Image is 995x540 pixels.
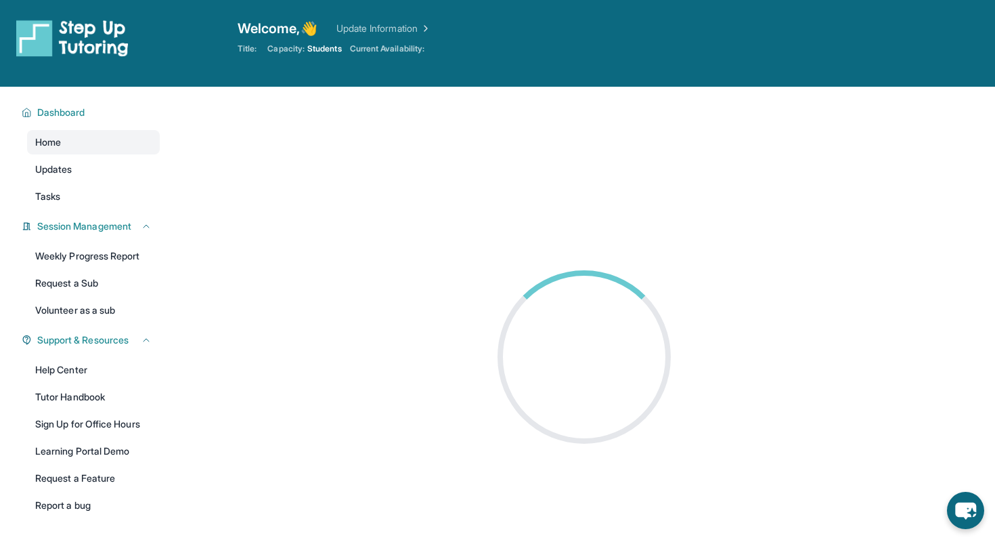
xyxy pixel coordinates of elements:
span: Home [35,136,61,149]
a: Tutor Handbook [27,385,160,409]
button: Session Management [32,220,152,233]
a: Sign Up for Office Hours [27,412,160,436]
span: Students [307,43,342,54]
button: Dashboard [32,106,152,119]
a: Learning Portal Demo [27,439,160,463]
a: Tasks [27,184,160,209]
span: Session Management [37,220,131,233]
a: Request a Feature [27,466,160,491]
span: Tasks [35,190,60,203]
a: Volunteer as a sub [27,298,160,323]
button: chat-button [947,492,984,529]
a: Weekly Progress Report [27,244,160,268]
a: Update Information [336,22,431,35]
span: Current Availability: [350,43,424,54]
span: Updates [35,163,72,176]
span: Dashboard [37,106,85,119]
button: Support & Resources [32,333,152,347]
span: Support & Resources [37,333,129,347]
img: Chevron Right [418,22,431,35]
img: logo [16,19,129,57]
span: Title: [238,43,257,54]
a: Updates [27,157,160,182]
span: Capacity: [267,43,305,54]
a: Report a bug [27,493,160,518]
a: Help Center [27,358,160,382]
span: Welcome, 👋 [238,19,317,38]
a: Request a Sub [27,271,160,295]
a: Home [27,130,160,154]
